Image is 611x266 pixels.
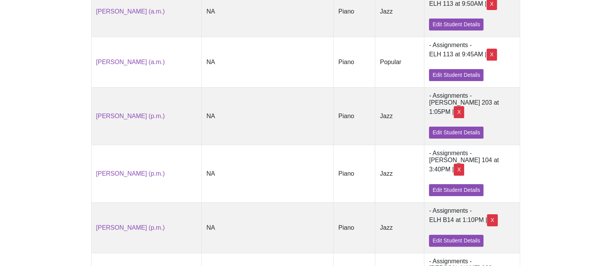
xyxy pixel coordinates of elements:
div: ELH 113 at 9:45AM | [429,49,515,61]
div: X [487,214,497,226]
td: Piano [334,202,375,253]
td: Piano [334,87,375,145]
td: Piano [334,145,375,202]
a: [PERSON_NAME] (p.m.) [96,224,165,231]
td: - Assignments - [424,145,520,202]
a: Edit Student Details [429,69,483,81]
a: [PERSON_NAME] (a.m.) [96,59,165,65]
div: [PERSON_NAME] 104 at 3:40PM | [429,157,515,176]
div: X [454,164,464,176]
td: NA [202,37,334,87]
td: Piano [334,37,375,87]
a: Edit Student Details [429,19,483,30]
td: Jazz [375,87,424,145]
td: - Assignments - [424,202,520,253]
td: NA [202,87,334,145]
a: Edit Student Details [429,184,483,196]
td: Jazz [375,202,424,253]
td: NA [202,145,334,202]
td: - Assignments - [424,87,520,145]
td: Jazz [375,145,424,202]
a: [PERSON_NAME] (p.m.) [96,170,165,177]
div: ELH B14 at 1:10PM | [429,214,515,226]
div: X [487,49,497,61]
a: Edit Student Details [429,235,483,247]
a: [PERSON_NAME] (a.m.) [96,8,165,15]
a: [PERSON_NAME] (p.m.) [96,113,165,119]
a: Edit Student Details [429,127,483,139]
div: [PERSON_NAME] 203 at 1:05PM | [429,99,515,118]
div: X [454,106,464,118]
td: - Assignments - [424,37,520,87]
td: Popular [375,37,424,87]
td: NA [202,202,334,253]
